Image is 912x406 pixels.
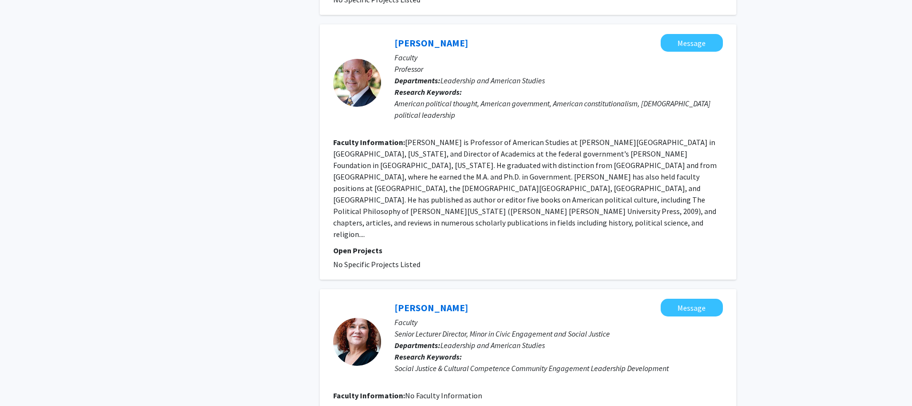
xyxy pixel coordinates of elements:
b: Departments: [394,340,440,350]
span: Leadership and American Studies [440,340,545,350]
span: No Specific Projects Listed [333,259,420,269]
iframe: Chat [7,363,41,399]
span: No Faculty Information [405,391,482,400]
p: Professor [394,63,723,75]
fg-read-more: [PERSON_NAME] is Professor of American Studies at [PERSON_NAME][GEOGRAPHIC_DATA] in [GEOGRAPHIC_D... [333,137,717,239]
span: Leadership and American Studies [440,76,545,85]
p: Open Projects [333,245,723,256]
p: Faculty [394,316,723,328]
b: Research Keywords: [394,352,462,361]
a: [PERSON_NAME] [394,37,468,49]
b: Departments: [394,76,440,85]
button: Message Elizabeth Gagnon [661,299,723,316]
a: [PERSON_NAME] [394,302,468,314]
div: Social Justice & Cultural Competence Community Engagement Leadership Development [394,362,723,374]
b: Faculty Information: [333,137,405,147]
p: Faculty [394,52,723,63]
b: Faculty Information: [333,391,405,400]
button: Message Jeffry Morrison [661,34,723,52]
b: Research Keywords: [394,87,462,97]
p: Senior Lecturer Director, Minor in Civic Engagement and Social Justice [394,328,723,339]
div: American political thought, American government, American constitutionalism, [DEMOGRAPHIC_DATA] p... [394,98,723,121]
